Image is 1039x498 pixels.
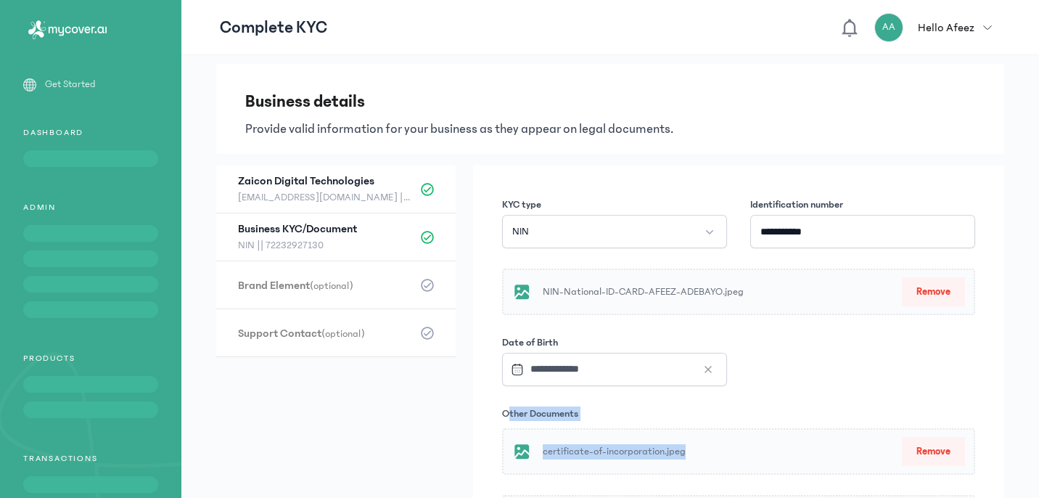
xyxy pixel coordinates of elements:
[502,407,975,421] h3: Other Documents
[874,13,1001,42] button: AAHello Afeez
[512,224,529,239] span: NIN
[543,285,744,300] p: NIN-National-ID-CARD-AFEEZ-ADEBAYO.jpeg
[45,77,96,92] p: Get Started
[902,437,965,466] button: Remove
[502,215,727,248] button: NIN
[321,328,365,340] span: (optional)
[220,16,327,39] p: Complete KYC
[543,444,686,460] p: certificate-of-incorporation.jpeg
[238,173,412,189] h3: Zaicon Digital Technologies
[502,197,541,212] label: KYC type
[245,90,975,113] h3: Business details
[238,221,412,237] h3: Business KYC/Document
[238,325,412,341] h3: Support Contact
[902,277,965,306] button: Remove
[245,119,975,139] p: Provide valid information for your business as they appear on legal documents.
[238,189,412,206] span: [EMAIL_ADDRESS][DOMAIN_NAME] || 08086750445
[502,335,558,350] label: Date of Birth
[310,280,353,292] span: (optional)
[505,354,712,385] input: Datepicker input
[238,277,412,293] h3: Brand Element
[750,197,843,212] label: Identification number
[874,13,903,42] div: AA
[238,237,412,254] span: NIN || 72232927130
[918,19,974,36] p: Hello Afeez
